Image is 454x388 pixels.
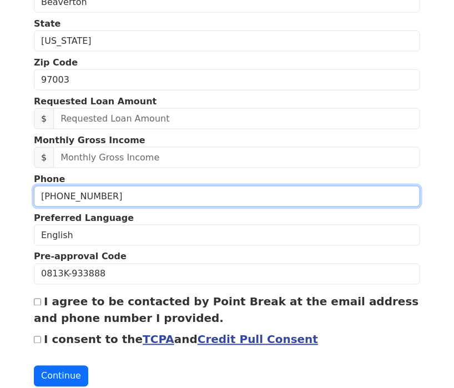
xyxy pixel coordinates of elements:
[34,295,419,325] label: I agree to be contacted by Point Break at the email address and phone number I provided.
[34,108,54,129] span: $
[34,186,420,207] input: Phone
[34,18,60,29] strong: State
[34,264,420,285] input: Pre-approval Code
[53,108,420,129] input: Requested Loan Amount
[34,96,157,107] strong: Requested Loan Amount
[34,57,78,68] strong: Zip Code
[198,333,318,346] a: Credit Pull Consent
[34,147,54,168] span: $
[143,333,174,346] a: TCPA
[34,366,88,387] button: Continue
[53,147,420,168] input: Monthly Gross Income
[34,174,65,184] strong: Phone
[34,134,420,147] p: Monthly Gross Income
[44,333,318,346] label: I consent to the and
[34,69,420,90] input: Zip Code
[34,213,134,223] strong: Preferred Language
[34,251,127,262] strong: Pre-approval Code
